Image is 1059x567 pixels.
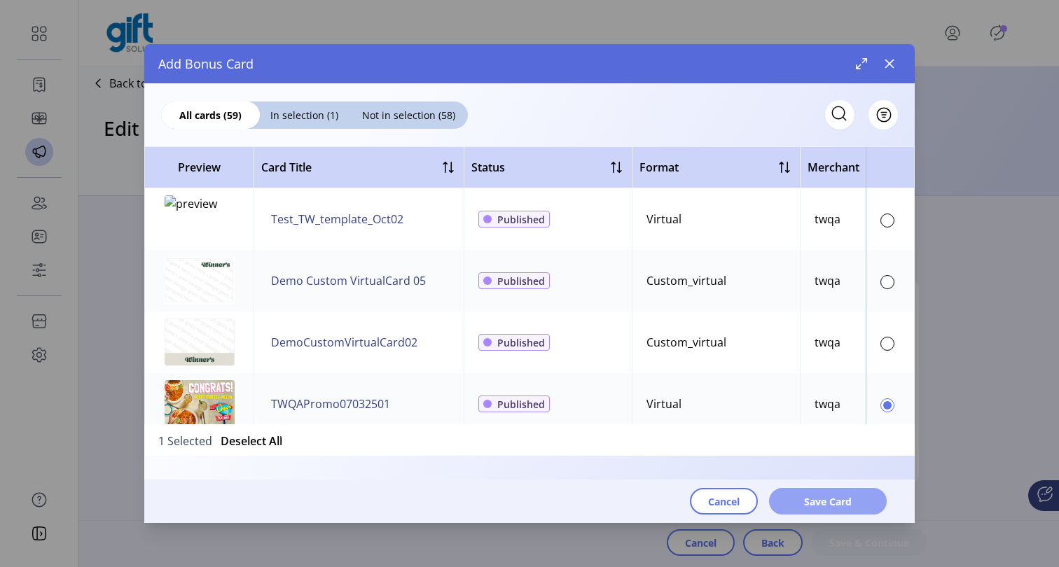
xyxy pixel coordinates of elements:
[165,195,235,243] img: preview
[271,211,403,227] span: Test_TW_template_Oct02
[497,397,545,412] span: Published
[165,380,235,428] img: preview
[708,494,740,509] span: Cancel
[850,52,873,75] button: Maximize
[152,159,247,176] span: Preview
[268,208,406,230] button: Test_TW_template_Oct02
[646,395,681,412] div: Virtual
[815,211,840,227] div: twqa
[497,274,545,288] span: Published
[497,335,545,350] span: Published
[815,334,840,351] div: twqa
[165,318,235,366] img: preview
[646,272,726,289] div: Custom_virtual
[260,108,349,122] span: In selection (1)
[690,488,758,514] button: Cancel
[158,433,212,447] span: 1 Selected
[158,55,254,73] span: Add Bonus Card
[271,395,390,412] span: TWQAPromo07032501
[646,334,726,351] div: Custom_virtual
[349,101,468,129] div: Not in selection (58)
[221,433,282,449] button: Deselect All
[271,272,426,289] span: Demo Custom VirtualCard 05
[260,101,349,129] div: In selection (1)
[165,257,235,304] img: preview
[268,393,393,415] button: TWQAPromo07032501
[268,331,420,353] button: DemoCustomVirtualCard02
[471,159,505,176] div: Status
[261,159,312,176] span: Card Title
[268,269,429,292] button: Demo Custom VirtualCard 05
[815,395,840,412] div: twqa
[646,211,681,227] div: Virtual
[161,101,260,129] div: All cards (59)
[769,488,887,514] button: Save Card
[868,100,898,129] button: Filter Button
[161,108,260,122] span: All cards (59)
[271,334,417,351] span: DemoCustomVirtualCard02
[815,272,840,289] div: twqa
[349,108,468,122] span: Not in selection (58)
[639,159,679,176] span: Format
[808,159,859,176] span: Merchant
[497,212,545,227] span: Published
[804,494,852,509] span: Save Card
